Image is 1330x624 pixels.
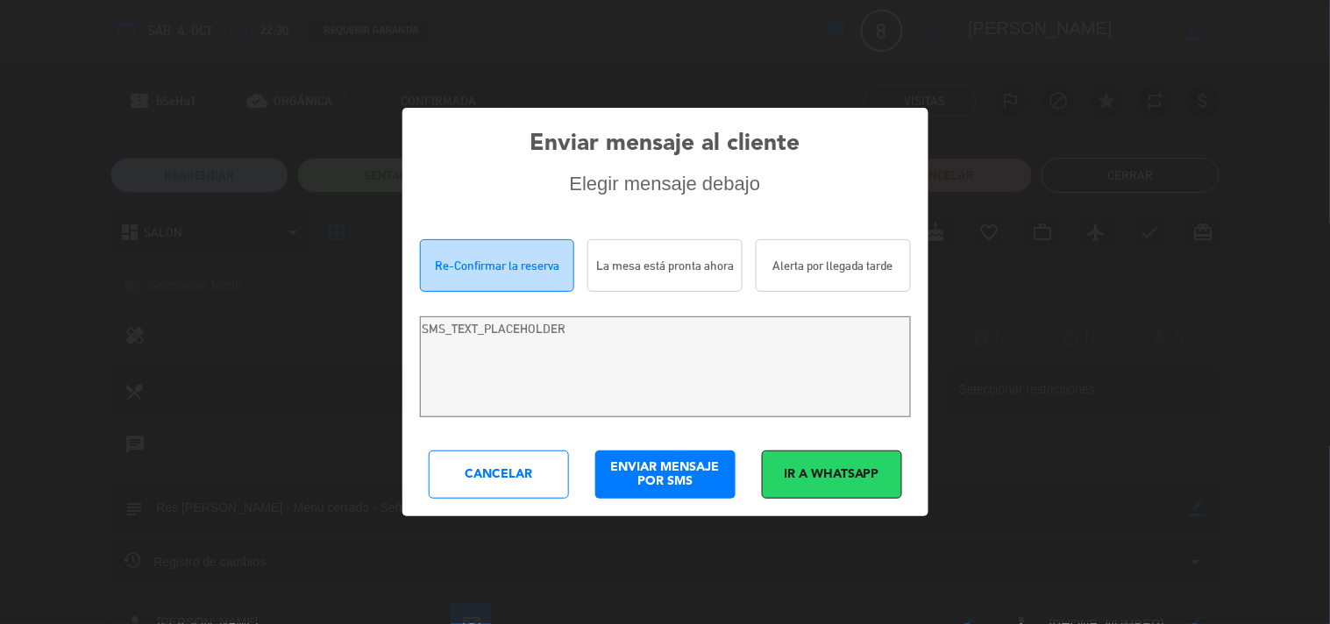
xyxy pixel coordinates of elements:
div: La mesa está pronta ahora [587,239,743,292]
div: Alerta por llegada tarde [756,239,911,292]
div: Enviar mensaje al cliente [530,125,800,163]
div: Cancelar [429,450,569,499]
div: Re-Confirmar la reserva [420,239,575,292]
div: Ir a WhatsApp [762,450,902,499]
div: Elegir mensaje debajo [570,173,761,195]
div: ENVIAR MENSAJE POR SMS [595,450,736,499]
